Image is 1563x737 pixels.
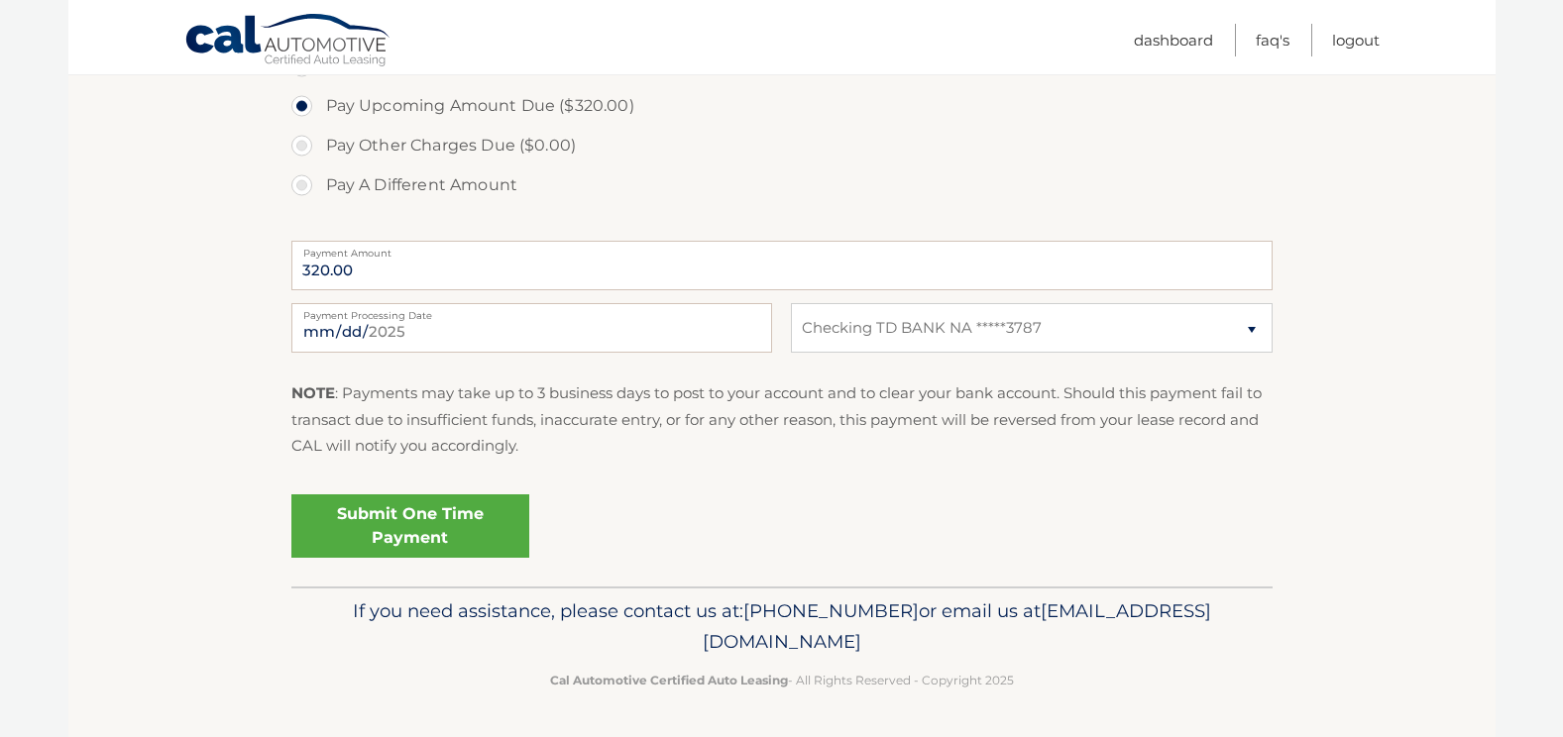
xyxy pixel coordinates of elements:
input: Payment Date [291,303,772,353]
a: Submit One Time Payment [291,494,529,558]
strong: NOTE [291,383,335,402]
p: If you need assistance, please contact us at: or email us at [304,595,1260,659]
a: FAQ's [1256,24,1289,56]
label: Payment Processing Date [291,303,772,319]
a: Logout [1332,24,1380,56]
label: Payment Amount [291,241,1273,257]
a: Dashboard [1134,24,1213,56]
input: Payment Amount [291,241,1273,290]
label: Pay Other Charges Due ($0.00) [291,126,1273,165]
p: : Payments may take up to 3 business days to post to your account and to clear your bank account.... [291,380,1273,459]
label: Pay A Different Amount [291,165,1273,205]
label: Pay Upcoming Amount Due ($320.00) [291,86,1273,126]
p: - All Rights Reserved - Copyright 2025 [304,670,1260,690]
a: Cal Automotive [184,13,392,70]
strong: Cal Automotive Certified Auto Leasing [550,673,788,687]
span: [PHONE_NUMBER] [743,599,919,622]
